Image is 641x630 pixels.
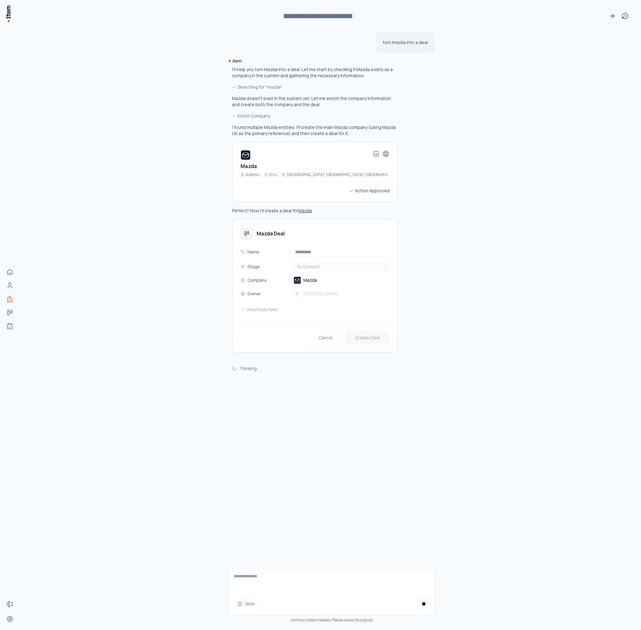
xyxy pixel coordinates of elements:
[4,293,16,305] a: Companies
[5,5,11,22] img: Item Brain Logo
[418,598,430,610] button: Cancel
[232,124,398,137] p: I found multiple Mazda entities. I'll create the main Mazda company (using Mazda UK as the primar...
[247,263,260,270] p: Stage
[383,39,428,46] p: turn mazda into a deal
[4,279,16,292] a: Contacts
[607,10,619,22] button: New conversation
[4,613,16,625] a: Settings
[4,320,16,332] a: Agents
[246,172,262,177] p: Automotive
[241,150,250,160] img: Mazda
[4,266,16,278] a: Home
[232,208,313,213] p: Perfect! Now I'll create a deal for .
[294,277,317,284] a: Mazda
[4,598,16,610] a: Forms
[269,172,279,177] p: 51-200
[241,162,257,170] h2: Mazda
[303,277,317,283] span: Mazda
[241,304,278,316] button: Show Empty Fields
[228,618,435,623] div: may make mistakes. Please review its outputs.
[290,617,298,623] i: item
[257,230,285,237] h3: Mazda Deal
[298,208,312,214] button: Mazda
[232,113,398,119] div: Enrich Company
[239,365,259,372] span: Thinking...
[4,306,16,319] a: deals
[247,290,261,297] p: Owner
[245,601,255,607] span: Skills
[232,95,398,108] p: Mazda doesn't exist in the system yet. Let me enrich the company information and create both the ...
[234,599,259,609] button: Skills
[232,66,398,79] p: I'll help you turn Mazda into a deal. Let me start by checking if Mazda exists as a company in th...
[349,187,390,194] div: Action Approved
[619,10,631,22] button: View history
[232,84,398,90] div: Searching for "mazda"
[247,249,259,255] p: Name
[286,172,389,177] p: [GEOGRAPHIC_DATA], [GEOGRAPHIC_DATA], [GEOGRAPHIC_DATA]
[232,58,242,64] i: item:
[294,277,301,284] img: Mazda
[247,277,267,284] p: Company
